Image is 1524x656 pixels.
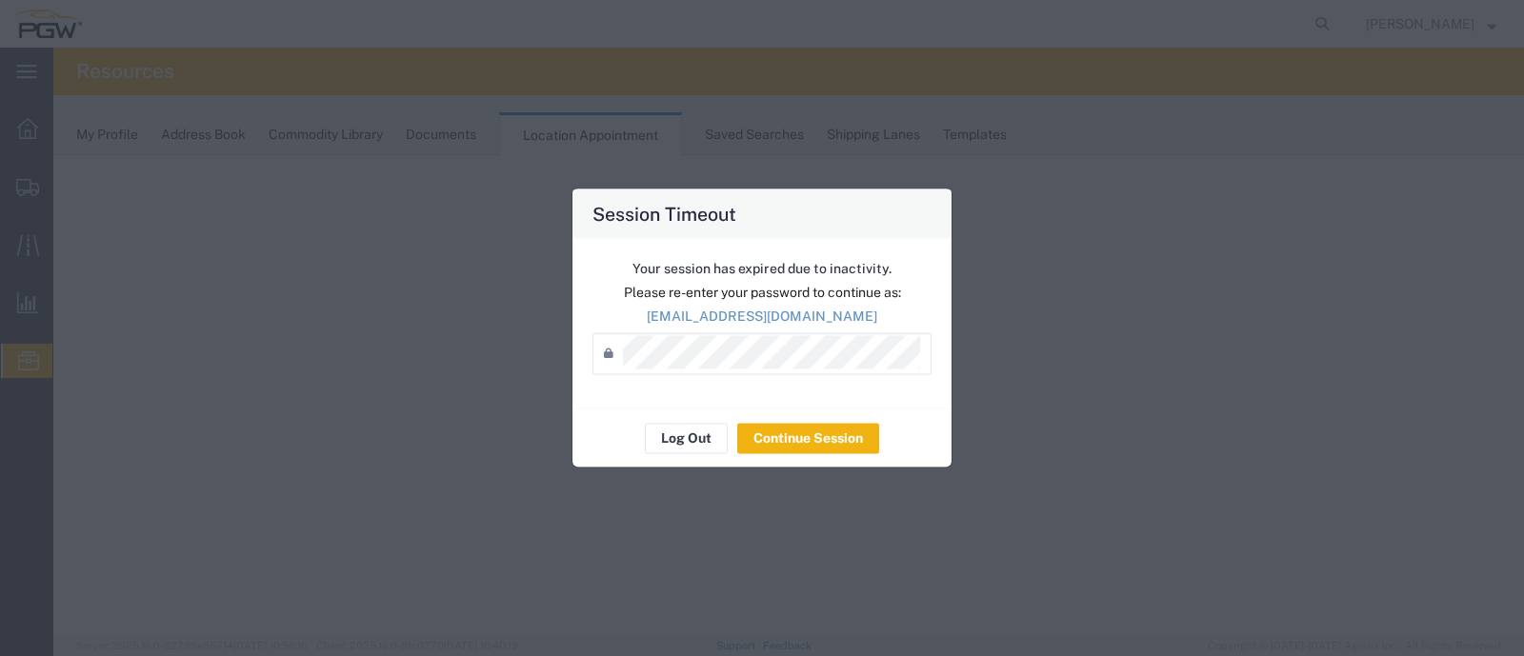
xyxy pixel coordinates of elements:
[737,423,879,453] button: Continue Session
[592,282,932,302] p: Please re-enter your password to continue as:
[592,258,932,278] p: Your session has expired due to inactivity.
[592,199,736,227] h4: Session Timeout
[645,423,728,453] button: Log Out
[592,306,932,326] p: [EMAIL_ADDRESS][DOMAIN_NAME]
